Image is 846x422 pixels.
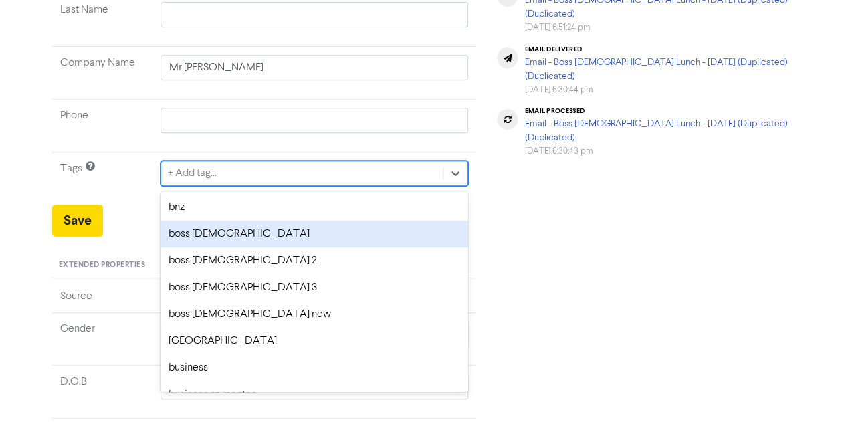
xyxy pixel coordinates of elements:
[524,84,793,96] div: [DATE] 6:30:44 pm
[52,47,152,100] td: Company Name
[779,358,846,422] iframe: Chat Widget
[161,194,469,221] div: bnz
[161,354,469,381] div: business
[52,205,103,237] button: Save
[524,58,787,81] a: Email - Boss [DEMOGRAPHIC_DATA] Lunch - [DATE] (Duplicated) (Duplicated)
[524,107,793,115] div: email processed
[161,301,469,328] div: boss [DEMOGRAPHIC_DATA] new
[161,328,469,354] div: [GEOGRAPHIC_DATA]
[52,365,152,418] td: D.O.B
[52,312,152,365] td: Gender
[168,165,217,181] div: + Add tag...
[524,145,793,158] div: [DATE] 6:30:43 pm
[52,100,152,152] td: Phone
[524,119,787,142] a: Email - Boss [DEMOGRAPHIC_DATA] Lunch - [DATE] (Duplicated) (Duplicated)
[524,21,793,34] div: [DATE] 6:51:24 pm
[524,45,793,54] div: email delivered
[161,247,469,274] div: boss [DEMOGRAPHIC_DATA] 2
[161,221,469,247] div: boss [DEMOGRAPHIC_DATA]
[52,253,477,278] div: Extended Properties
[152,288,477,313] td: MANUAL
[161,274,469,301] div: boss [DEMOGRAPHIC_DATA] 3
[161,381,469,408] div: business nz mentee
[52,152,152,205] td: Tags
[52,288,152,313] td: Source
